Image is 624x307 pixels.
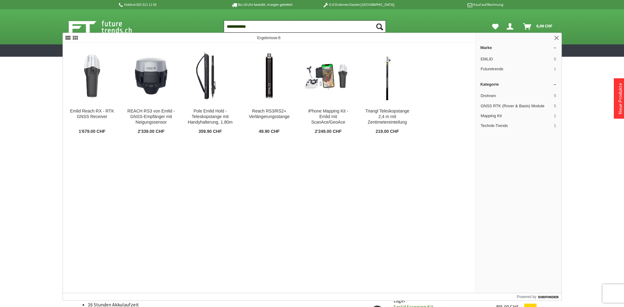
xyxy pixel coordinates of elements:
[68,108,117,120] div: Emlid Reach RX - RTK GNSS Receiver
[521,20,556,33] a: Warenkorb
[259,129,280,134] span: 49.90 CHF
[363,51,412,100] img: Triangl Teleskopstange 2,4 m mit Zentimetereinteilung
[245,51,294,100] img: Reach RS3/RS2+ Verlängerungsstange
[554,123,556,129] span: 1
[554,113,556,119] span: 1
[481,123,552,129] span: Technik-Trends
[407,1,503,8] p: Kauf auf Rechnung
[245,108,294,120] div: Reach RS3/RS2+ Verlängerungsstange
[536,21,553,31] span: 0,00 CHF
[181,43,240,139] a: Pole Emlid Hold - Teleskopstange mit Handyhalterung, 1.80m Pole Emlid Hold - Teleskopstange mit H...
[299,43,358,139] a: iPhone Mapping Kit - Emlid mit ScanAce/GeoAce iPhone Mapping Kit - Emlid mit ScanAce/GeoAce 2'249...
[554,66,556,72] span: 1
[475,43,561,52] a: Marke
[517,293,561,301] a: Powered by
[617,83,623,114] a: Neue Produkte
[315,129,342,134] span: 2'249.00 CHF
[257,35,281,40] span: Ergebnisse:
[358,43,417,139] a: Triangl Teleskopstange 2,4 m mit Zentimetereinteilung Triangl Teleskopstange 2,4 m mit Zentimeter...
[122,43,181,139] a: REACH RS3 von Emlid - GNSS-Empfänger mit Neigungssensor REACH RS3 von Emlid - GNSS-Empfänger mit ...
[214,1,310,8] p: Bis 16 Uhr bestellt, morgen geliefert.
[186,108,235,125] div: Pole Emlid Hold - Teleskopstange mit Handyhalterung, 1.80m
[63,43,122,139] a: Emlid Reach RX - RTK GNSS Receiver Emlid Reach RX - RTK GNSS Receiver 1'679.00 CHF
[138,129,165,134] span: 2'339.00 CHF
[69,19,145,35] img: Shop Futuretrends - zur Startseite wechseln
[554,93,556,99] span: 5
[489,20,502,33] a: Meine Favoriten
[481,93,552,99] span: Drohnen
[310,1,406,8] p: DJI Drohnen Dealer [GEOGRAPHIC_DATA]
[304,108,353,125] div: iPhone Mapping Kit - Emlid mit ScanAce/GeoAce
[363,108,412,125] div: Triangl Teleskopstange 2,4 m mit Zentimetereinteilung
[68,51,117,100] img: Emlid Reach RX - RTK GNSS Receiver
[481,66,552,72] span: Futuretrends
[475,80,561,89] a: Kategorie
[198,129,222,134] span: 359.90 CHF
[481,56,552,62] span: EMLID
[304,62,353,89] img: iPhone Mapping Kit - Emlid mit ScanAce/GeoAce
[118,1,214,8] p: Hotline 032 511 11 03
[224,20,386,33] input: Produkt, Marke, Kategorie, EAN, Artikelnummer…
[504,20,518,33] a: Dein Konto
[127,51,176,100] img: REACH RS3 von Emlid - GNSS-Empfänger mit Neigungssensor
[554,103,556,109] span: 5
[127,108,176,125] div: REACH RS3 von Emlid - GNSS-Empfänger mit Neigungssensor
[373,20,386,33] button: Suchen
[554,56,556,62] span: 5
[517,294,536,300] span: Powered by
[79,129,105,134] span: 1'679.00 CHF
[186,51,235,100] img: Pole Emlid Hold - Teleskopstange mit Handyhalterung, 1.80m
[481,103,552,109] span: GNSS RTK (Rover & Basis) Module
[376,129,399,134] span: 219.00 CHF
[278,35,280,40] span: 6
[240,43,299,139] a: Reach RS3/RS2+ Verlängerungsstange Reach RS3/RS2+ Verlängerungsstange 49.90 CHF
[481,113,552,119] span: Mapping Kit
